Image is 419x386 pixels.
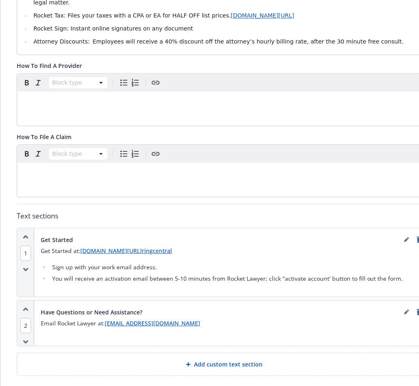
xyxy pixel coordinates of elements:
[118,77,130,88] button: Bulleted list
[130,148,141,159] button: Numbered list
[20,249,31,257] button: 1
[118,148,130,159] button: Bulleted list
[41,236,73,244] span: Get Started
[20,321,31,330] button: 2
[150,77,161,88] button: Create link
[33,25,193,32] span: Rocket Sign: Instant online signatures on any document
[20,318,31,333] span: 2
[118,148,141,159] div: toggle group
[402,235,412,244] a: editPencil
[21,148,33,159] button: Bold
[17,62,82,70] span: How To Find A Provider
[194,360,262,369] span: Add custom text section
[49,77,108,88] button: Block type
[150,148,161,159] button: Create link
[130,77,141,88] button: Numbered list
[142,247,172,255] a: ringcentral
[402,307,412,317] a: editPencil
[17,133,71,141] span: How To File A Claim
[21,77,33,88] button: Bold
[33,148,44,159] button: Italic
[33,38,404,45] span: Attorney Discounts: Employees will receive a 40% discount off the attorney’s hourly billing rate,...
[231,12,295,19] a: [DOMAIN_NAME][URL]
[118,77,141,88] div: toggle group
[20,246,31,261] span: 1
[80,247,142,255] a: [DOMAIN_NAME][URL]
[41,308,142,316] span: Have Questions or Need Assistance?
[49,148,108,159] button: Block type
[105,319,200,327] a: [EMAIL_ADDRESS][DOMAIN_NAME]
[33,12,231,19] span: Rocket Tax: Files your taxes with a CPA or EA for HALF OFF list prices.
[33,77,44,88] button: Italic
